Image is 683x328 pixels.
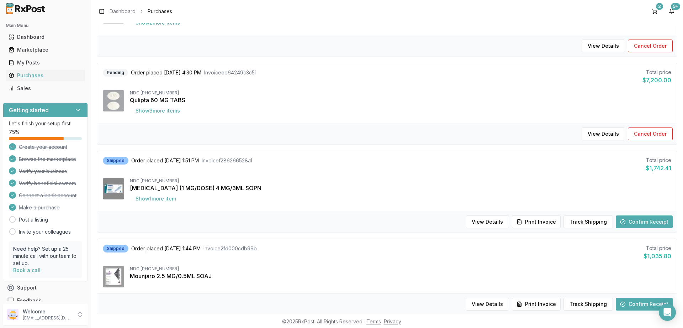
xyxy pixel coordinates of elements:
[103,90,124,111] img: Qulipta 60 MG TABS
[6,82,85,95] a: Sales
[628,127,673,140] button: Cancel Order
[3,31,88,43] button: Dashboard
[203,245,257,252] span: Invoice 2fd000cdb99b
[19,216,48,223] a: Post a listing
[19,228,71,235] a: Invite your colleagues
[646,157,671,164] div: Total price
[656,3,663,10] div: 2
[616,298,673,311] button: Confirm Receipt
[130,178,671,184] div: NDC: [PHONE_NUMBER]
[6,56,85,69] a: My Posts
[9,59,82,66] div: My Posts
[671,3,680,10] div: 9+
[19,168,67,175] span: Verify your business
[9,85,82,92] div: Sales
[131,245,201,252] span: Order placed [DATE] 1:44 PM
[131,69,201,76] span: Order placed [DATE] 4:30 PM
[384,318,401,324] a: Privacy
[9,120,82,127] p: Let's finish your setup first!
[3,294,88,307] button: Feedback
[466,298,509,311] button: View Details
[644,245,671,252] div: Total price
[646,164,671,172] div: $1,742.41
[642,76,671,84] div: $7,200.00
[9,129,20,136] span: 75 %
[103,266,124,287] img: Mounjaro 2.5 MG/0.5ML SOAJ
[130,184,671,192] div: [MEDICAL_DATA] (1 MG/DOSE) 4 MG/3ML SOPN
[103,178,124,199] img: Ozempic (1 MG/DOSE) 4 MG/3ML SOPN
[666,6,677,17] button: 9+
[9,46,82,53] div: Marketplace
[19,180,76,187] span: Verify beneficial owners
[130,90,671,96] div: NDC: [PHONE_NUMBER]
[9,106,49,114] h3: Getting started
[13,267,41,273] a: Book a call
[9,33,82,41] div: Dashboard
[7,309,18,320] img: User avatar
[19,192,76,199] span: Connect a bank account
[3,70,88,81] button: Purchases
[130,192,182,205] button: Show1more item
[23,315,72,321] p: [EMAIL_ADDRESS][DOMAIN_NAME]
[17,297,41,304] span: Feedback
[6,23,85,28] h2: Main Menu
[616,215,673,228] button: Confirm Receipt
[19,156,76,163] span: Browse the marketplace
[130,272,671,280] div: Mounjaro 2.5 MG/0.5ML SOAJ
[130,266,671,272] div: NDC: [PHONE_NUMBER]
[23,308,72,315] p: Welcome
[582,40,625,52] button: View Details
[659,304,676,321] div: Open Intercom Messenger
[130,96,671,104] div: Qulipta 60 MG TABS
[110,8,136,15] a: Dashboard
[6,43,85,56] a: Marketplace
[131,157,199,164] span: Order placed [DATE] 1:51 PM
[9,72,82,79] div: Purchases
[202,157,252,164] span: Invoice f286266528a1
[563,215,613,228] button: Track Shipping
[103,69,128,77] div: Pending
[6,31,85,43] a: Dashboard
[3,44,88,56] button: Marketplace
[19,204,60,211] span: Make a purchase
[582,127,625,140] button: View Details
[366,318,381,324] a: Terms
[13,245,78,267] p: Need help? Set up a 25 minute call with our team to set up.
[103,245,128,252] div: Shipped
[512,298,561,311] button: Print Invoice
[130,104,186,117] button: Show3more items
[628,40,673,52] button: Cancel Order
[148,8,172,15] span: Purchases
[204,69,256,76] span: Invoice ee64249c3c51
[110,8,172,15] nav: breadcrumb
[642,69,671,76] div: Total price
[466,215,509,228] button: View Details
[6,69,85,82] a: Purchases
[644,252,671,260] div: $1,035.80
[19,144,67,151] span: Create your account
[512,215,561,228] button: Print Invoice
[3,57,88,68] button: My Posts
[3,281,88,294] button: Support
[3,3,48,14] img: RxPost Logo
[563,298,613,311] button: Track Shipping
[3,83,88,94] button: Sales
[649,6,660,17] button: 2
[103,157,128,165] div: Shipped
